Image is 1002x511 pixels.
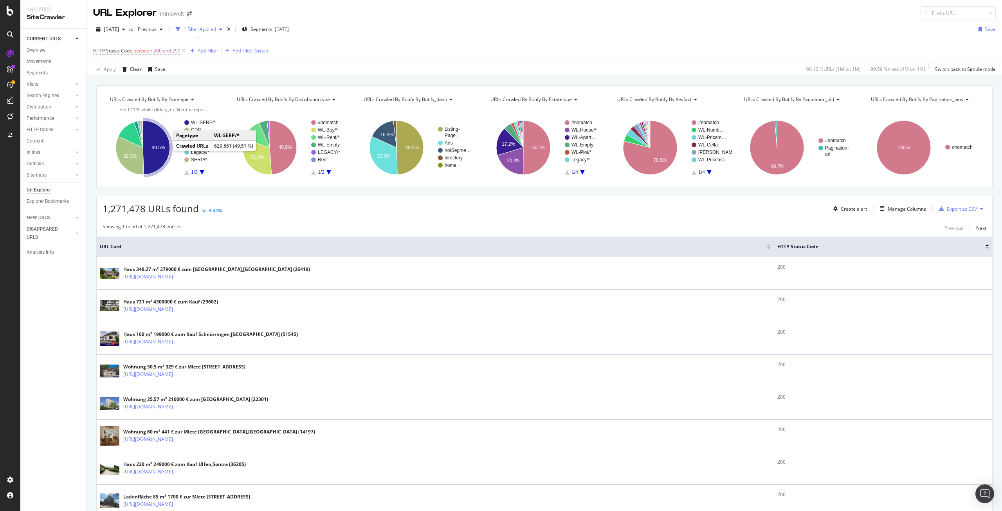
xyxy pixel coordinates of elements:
div: Showing 1 to 50 of 1,271,478 entries [103,223,182,233]
text: 16.3% [380,132,394,137]
a: [URL][DOMAIN_NAME] [123,403,173,411]
text: WL-Empty [571,142,593,148]
button: Apply [93,63,116,76]
text: 1/2 [318,170,324,175]
div: Ladenfläche 85 m² 1700 € zur Miete [STREET_ADDRESS] [123,493,250,500]
div: Haus 220 m² 249000 € zum Kauf Ulfen,Sontra (36205) [123,461,246,468]
a: [URL][DOMAIN_NAME] [123,468,173,476]
div: 200 [777,426,989,433]
td: Pagetype [173,130,211,141]
text: 98.7% [771,164,784,169]
text: WL-SERP/* [191,120,216,125]
a: [URL][DOMAIN_NAME] [123,435,173,443]
text: 78.9% [653,157,667,163]
div: -9.34% [207,207,222,214]
div: Visits [27,80,38,88]
svg: A chart. [483,114,605,182]
button: Save [975,23,996,36]
span: URLs Crawled By Botify By distributiontype [237,96,330,103]
span: URLs Crawled By Botify By pagination_new [871,96,963,103]
input: Find a URL [921,6,996,20]
button: Add Filter [187,46,218,56]
a: Overview [27,46,81,54]
text: Legacy/* [191,150,209,155]
text: #nomatch [698,120,719,125]
div: Clear [130,66,142,72]
span: URLs Crawled By Botify By keyfact [617,96,692,103]
span: URLs Crawled By Botify By botify_dash [364,96,447,103]
text: CDP [191,127,201,133]
div: 200 [777,264,989,271]
a: [URL][DOMAIN_NAME] [123,273,173,281]
div: Explorer Bookmarks [27,197,69,206]
svg: A chart. [356,114,478,182]
text: 17.2% [502,141,515,147]
div: Inlinks [27,148,40,157]
text: #nomatch [571,120,592,125]
div: Search Engines [27,92,59,100]
text: LEGACY/* [318,150,340,155]
h4: URLs Crawled By Botify By estatetype [489,93,599,106]
div: 1 Filter Applied [184,26,216,33]
text: [PERSON_NAME]… [698,150,742,155]
div: NEW URLS [27,214,50,222]
div: 90.12 % URLs ( 1M on 1M ) [806,66,861,72]
div: Open Intercom Messenger [975,484,994,503]
h4: URLs Crawled By Botify By distributiontype [235,93,345,106]
div: Haus 731 m² 4300000 € zum Kauf (29602) [123,298,218,305]
span: Previous [135,26,157,33]
a: Inlinks [27,148,73,157]
text: WL-Priceasc [698,157,725,163]
td: 629,561 (49.51 %) [211,141,256,151]
text: WL-Empty [318,142,340,148]
div: 200 [777,361,989,368]
text: WL-House/* [571,127,597,133]
text: home [445,163,456,168]
div: Add Filter [198,47,218,54]
img: main image [100,462,119,475]
svg: A chart. [103,114,225,182]
button: Save [145,63,166,76]
text: 1/3 [191,170,198,175]
text: 32.3% [123,153,137,159]
div: Export as CSV [947,206,977,212]
button: Previous [135,23,166,36]
span: URLs Crawled By Botify By pagetype [110,96,189,103]
a: Content [27,137,81,145]
span: 1,271,478 URLs found [103,202,199,215]
span: Hold CTRL while clicking to filter the report. [119,107,208,112]
a: DISAPPEARED URLS [27,225,73,242]
a: [URL][DOMAIN_NAME] [123,370,173,378]
button: Manage Columns [877,204,926,213]
td: WL-SERP/* [211,130,256,141]
div: Haus 160 m² 199000 € zum Kauf Schnörringen,[GEOGRAPHIC_DATA] (51545) [123,331,298,338]
span: vs [128,26,135,33]
text: WL-Numb… [698,127,724,133]
a: [URL][DOMAIN_NAME] [123,500,173,508]
div: A chart. [863,114,986,182]
td: Crawled URLs [173,141,211,151]
div: A chart. [229,114,351,182]
span: between [133,47,152,54]
div: Save [155,66,166,72]
div: URL Explorer [93,6,157,20]
text: #nomatch [952,144,973,150]
text: WL-Cellar [698,142,719,148]
text: Rent [318,157,328,163]
button: Clear [119,63,142,76]
span: 200 and 299 [153,45,180,56]
h4: URLs Crawled By Botify By keyfact [616,93,726,106]
div: HTTP Codes [27,126,53,134]
div: Content [27,137,43,145]
div: Apply [104,66,116,72]
text: #nomatch [825,138,846,143]
a: CURRENT URLS [27,35,73,43]
button: [DATE] [93,23,128,36]
img: main image [100,397,119,410]
div: Segments [27,69,48,77]
text: 100% [897,145,910,150]
text: Ads [445,140,453,146]
text: WL-Buy/* [318,127,338,133]
div: Movements [27,58,51,66]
